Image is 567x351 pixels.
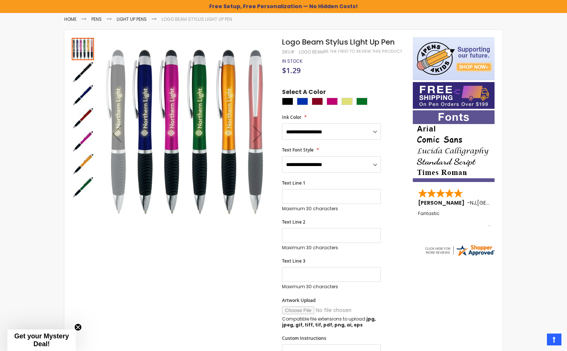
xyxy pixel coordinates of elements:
img: Logo Beam Stylus LIght Up Pen [72,61,94,83]
div: Blue [297,98,308,105]
p: Maximum 30 characters [282,206,381,212]
div: Fantastic [418,211,490,227]
div: Logo Beam Stylus LIght Up Pen [72,152,95,175]
div: logo beam [299,49,324,55]
img: Logo Beam Stylus LIght Up Pen [72,153,94,175]
span: Text Line 3 [282,258,305,264]
div: Availability [282,58,302,64]
span: Artwork Upload [282,297,315,303]
div: Previous [102,37,132,230]
img: 4pens 4 kids [413,37,495,80]
p: Maximum 30 characters [282,245,381,251]
img: font-personalization-examples [413,110,495,182]
li: Logo Beam Stylus LIght Up Pen [162,16,232,22]
span: Select A Color [282,88,326,98]
div: Logo Beam Stylus LIght Up Pen [72,83,95,106]
div: Fushia [327,98,338,105]
div: Gold [341,98,353,105]
span: [PERSON_NAME] [418,199,467,207]
div: Logo Beam Stylus LIght Up Pen [72,60,95,83]
p: Maximum 30 characters [282,284,381,290]
span: Text Line 2 [282,219,305,225]
span: [GEOGRAPHIC_DATA] [477,199,532,207]
div: Logo Beam Stylus LIght Up Pen [72,106,95,129]
strong: SKU [282,49,296,55]
img: Logo Beam Stylus LIght Up Pen [102,48,272,218]
span: NJ [470,199,476,207]
img: 4pens.com widget logo [424,244,495,257]
img: Logo Beam Stylus LIght Up Pen [72,176,94,198]
span: Logo Beam Stylus LIght Up Pen [282,37,395,47]
a: Home [64,16,77,22]
span: Ink Color [282,114,301,120]
div: Logo Beam Stylus LIght Up Pen [72,175,94,198]
strong: jpg, jpeg, gif, tiff, tif, pdf, png, ai, eps [282,316,376,328]
img: Free shipping on orders over $199 [413,82,495,109]
img: Logo Beam Stylus LIght Up Pen [72,130,94,152]
div: Logo Beam Stylus LIght Up Pen [72,37,95,60]
p: Compatible file extensions to upload: [282,316,381,328]
div: Burgundy [312,98,323,105]
a: 4pens.com certificate URL [424,252,495,259]
img: Logo Beam Stylus LIght Up Pen [72,107,94,129]
a: Be the first to review this product [324,49,402,54]
span: $1.29 [282,65,301,75]
span: Get your Mystery Deal! [14,332,69,348]
span: Text Line 1 [282,180,305,186]
span: In stock [282,58,302,64]
div: Green [356,98,367,105]
img: Logo Beam Stylus LIght Up Pen [72,84,94,106]
button: Close teaser [74,324,82,331]
span: - , [467,199,532,207]
a: Pens [91,16,102,22]
div: Black [282,98,293,105]
a: Light Up Pens [117,16,147,22]
div: Next [242,37,272,230]
div: Get your Mystery Deal!Close teaser [7,329,76,351]
span: Custom Instructions [282,335,326,341]
span: Text Font Style [282,147,314,153]
div: Logo Beam Stylus LIght Up Pen [72,129,95,152]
